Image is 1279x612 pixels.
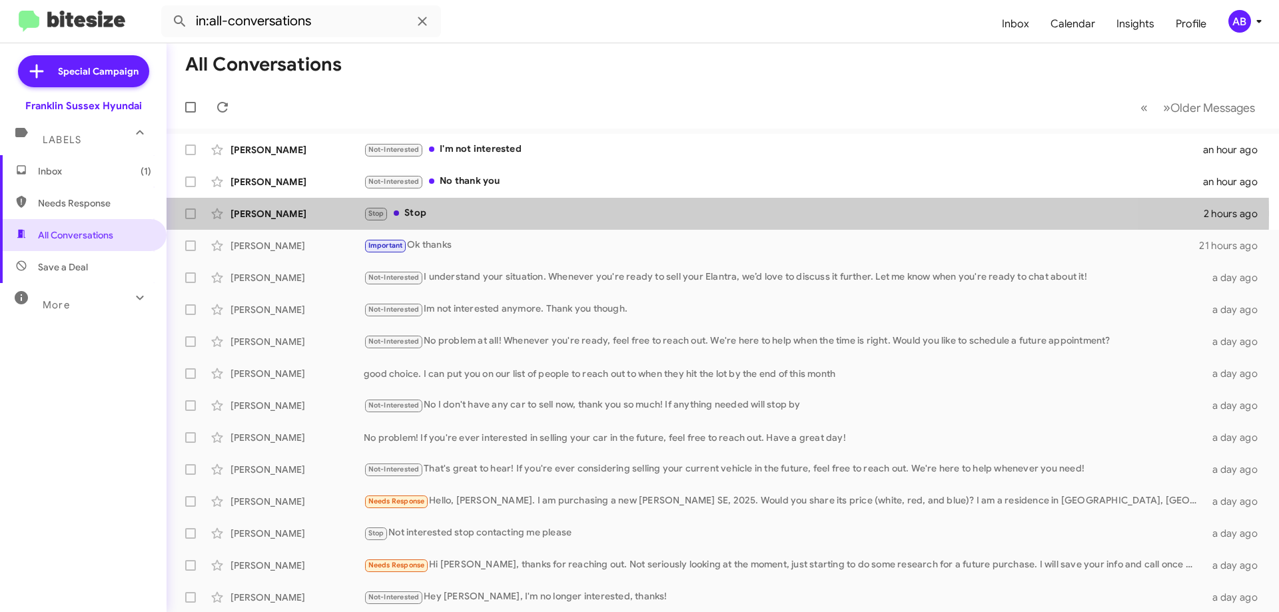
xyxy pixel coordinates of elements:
div: 2 hours ago [1204,207,1268,220]
a: Profile [1165,5,1217,43]
span: Not-Interested [368,465,420,473]
span: Needs Response [38,196,151,210]
div: good choice. I can put you on our list of people to reach out to when they hit the lot by the end... [364,367,1204,380]
div: Franklin Sussex Hyundai [25,99,142,113]
div: [PERSON_NAME] [230,207,364,220]
div: Stop [364,206,1204,221]
div: a day ago [1204,271,1268,284]
div: [PERSON_NAME] [230,303,364,316]
div: a day ago [1204,527,1268,540]
nav: Page navigation example [1133,94,1263,121]
div: [PERSON_NAME] [230,527,364,540]
div: a day ago [1204,463,1268,476]
div: [PERSON_NAME] [230,495,364,508]
div: [PERSON_NAME] [230,399,364,412]
span: Stop [368,529,384,537]
div: [PERSON_NAME] [230,431,364,444]
div: a day ago [1204,399,1268,412]
div: [PERSON_NAME] [230,143,364,156]
div: [PERSON_NAME] [230,271,364,284]
a: Calendar [1040,5,1106,43]
div: No I don't have any car to sell now, thank you so much! If anything needed will stop by [364,398,1204,413]
div: [PERSON_NAME] [230,463,364,476]
span: Not-Interested [368,305,420,314]
div: a day ago [1204,303,1268,316]
div: [PERSON_NAME] [230,335,364,348]
div: I understand your situation. Whenever you're ready to sell your Elantra, we’d love to discuss it ... [364,270,1204,285]
a: Inbox [991,5,1040,43]
span: Not-Interested [368,177,420,186]
div: Ok thanks [364,238,1199,253]
span: Save a Deal [38,260,88,274]
div: [PERSON_NAME] [230,175,364,188]
div: AB [1228,10,1251,33]
div: Hello, [PERSON_NAME]. I am purchasing a new [PERSON_NAME] SE, 2025. Would you share its price (wh... [364,493,1204,509]
span: Not-Interested [368,337,420,346]
span: Not-Interested [368,273,420,282]
span: Needs Response [368,561,425,569]
span: More [43,299,70,311]
span: Important [368,241,403,250]
div: Im not interested anymore. Thank you though. [364,302,1204,317]
div: No problem at all! Whenever you're ready, feel free to reach out. We're here to help when the tim... [364,334,1204,349]
div: 21 hours ago [1199,239,1268,252]
div: No thank you [364,174,1203,189]
span: Inbox [38,164,151,178]
span: Needs Response [368,497,425,505]
button: AB [1217,10,1264,33]
div: a day ago [1204,367,1268,380]
span: « [1140,99,1148,116]
div: [PERSON_NAME] [230,559,364,572]
div: a day ago [1204,431,1268,444]
div: That's great to hear! If you're ever considering selling your current vehicle in the future, feel... [364,461,1204,477]
div: [PERSON_NAME] [230,239,364,252]
span: Older Messages [1170,101,1255,115]
span: » [1163,99,1170,116]
span: All Conversations [38,228,113,242]
span: Not-Interested [368,401,420,410]
div: a day ago [1204,495,1268,508]
h1: All Conversations [185,54,342,75]
span: Not-Interested [368,145,420,154]
div: Hi [PERSON_NAME], thanks for reaching out. Not seriously looking at the moment, just starting to ... [364,557,1204,573]
a: Special Campaign [18,55,149,87]
span: Not-Interested [368,593,420,601]
div: a day ago [1204,335,1268,348]
div: a day ago [1204,591,1268,604]
button: Next [1155,94,1263,121]
input: Search [161,5,441,37]
button: Previous [1132,94,1156,121]
div: a day ago [1204,559,1268,572]
div: an hour ago [1203,175,1268,188]
a: Insights [1106,5,1165,43]
div: I'm not interested [364,142,1203,157]
span: Stop [368,209,384,218]
span: Special Campaign [58,65,139,78]
div: Not interested stop contacting me please [364,525,1204,541]
span: Labels [43,134,81,146]
div: Hey [PERSON_NAME], I'm no longer interested, thanks! [364,589,1204,605]
div: [PERSON_NAME] [230,591,364,604]
div: an hour ago [1203,143,1268,156]
span: (1) [141,164,151,178]
div: [PERSON_NAME] [230,367,364,380]
div: No problem! If you're ever interested in selling your car in the future, feel free to reach out. ... [364,431,1204,444]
